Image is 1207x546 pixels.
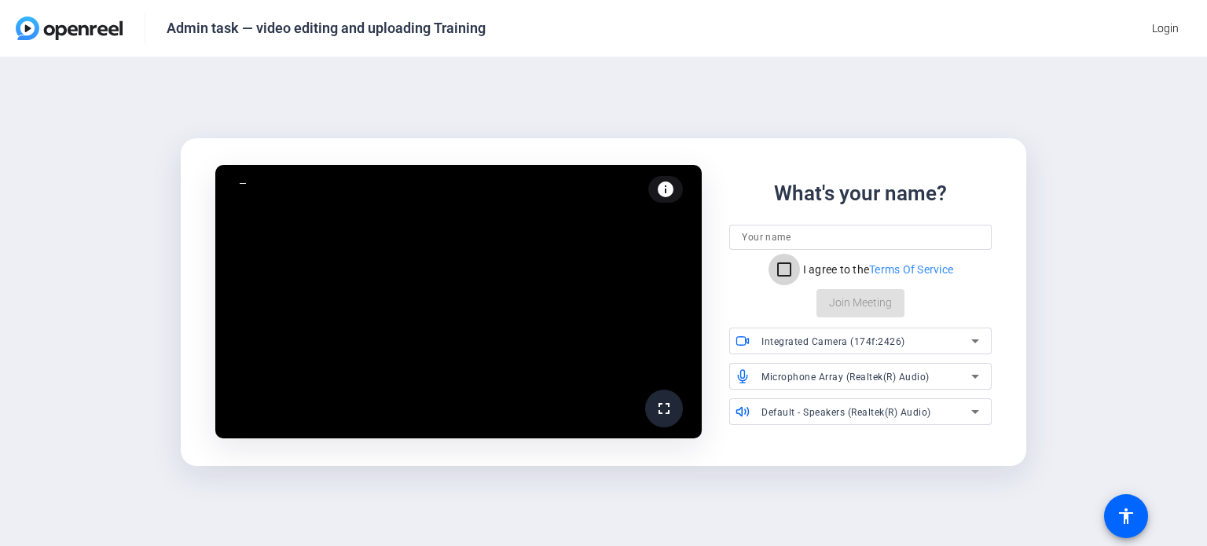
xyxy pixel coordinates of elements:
[800,262,954,277] label: I agree to the
[774,178,947,209] div: What's your name?
[655,399,673,418] mat-icon: fullscreen
[167,19,486,38] div: Admin task — video editing and uploading Training
[1139,14,1191,42] button: Login
[16,16,123,40] img: OpenReel logo
[742,228,979,247] input: Your name
[761,336,905,347] span: Integrated Camera (174f:2426)
[869,263,953,276] a: Terms Of Service
[761,407,931,418] span: Default - Speakers (Realtek(R) Audio)
[761,372,930,383] span: Microphone Array (Realtek(R) Audio)
[1152,20,1179,37] span: Login
[656,180,675,199] mat-icon: info
[1117,507,1135,526] mat-icon: accessibility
